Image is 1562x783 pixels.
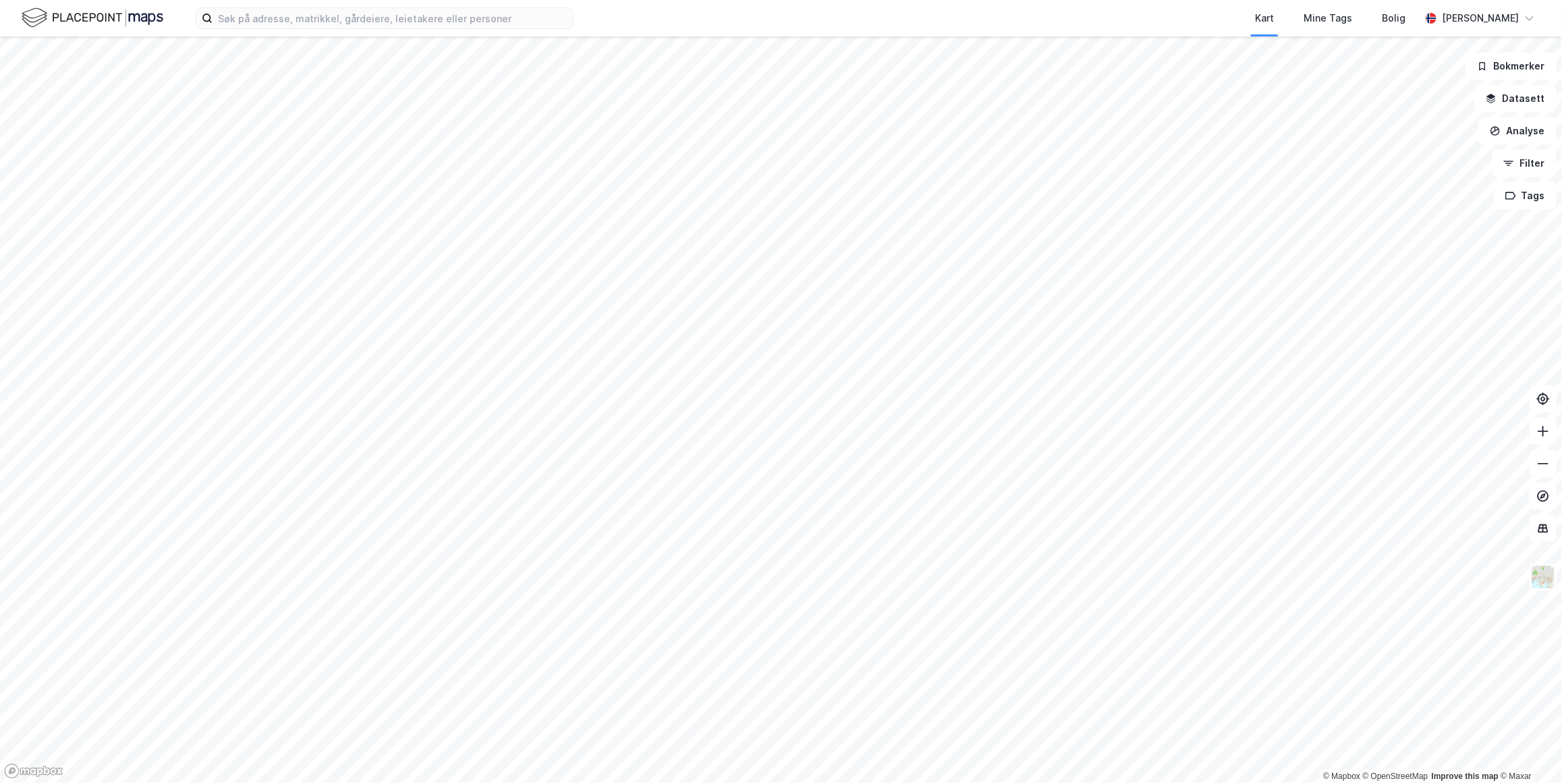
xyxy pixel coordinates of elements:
[1474,85,1557,112] button: Datasett
[1363,772,1428,781] a: OpenStreetMap
[1495,718,1562,783] div: Kontrollprogram for chat
[1432,772,1499,781] a: Improve this map
[1466,53,1557,80] button: Bokmerker
[4,763,63,779] a: Mapbox homepage
[1495,718,1562,783] iframe: Chat Widget
[1304,10,1352,26] div: Mine Tags
[1530,564,1556,590] img: Z
[1492,150,1557,177] button: Filter
[1442,10,1519,26] div: [PERSON_NAME]
[1478,117,1557,144] button: Analyse
[1255,10,1274,26] div: Kart
[22,6,163,30] img: logo.f888ab2527a4732fd821a326f86c7f29.svg
[1382,10,1405,26] div: Bolig
[1494,182,1557,209] button: Tags
[213,8,573,28] input: Søk på adresse, matrikkel, gårdeiere, leietakere eller personer
[1323,772,1360,781] a: Mapbox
